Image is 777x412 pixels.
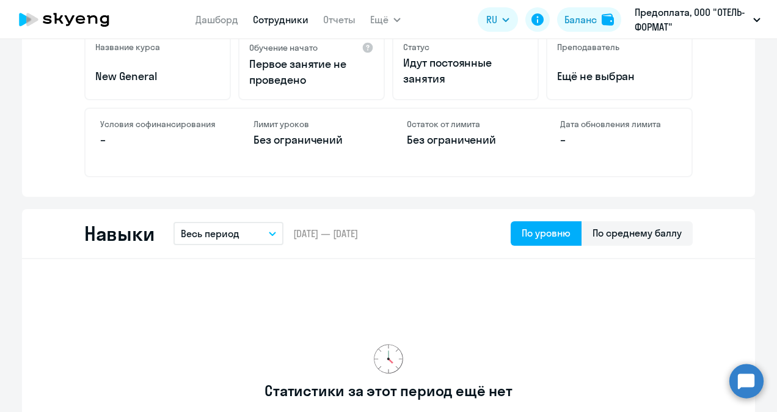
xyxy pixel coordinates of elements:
h4: Дата обновления лимита [560,119,677,130]
span: Ещё [370,12,388,27]
h4: Лимит уроков [254,119,370,130]
p: Без ограничений [407,132,523,148]
div: По среднему баллу [593,226,682,240]
span: RU [486,12,497,27]
a: Дашборд [195,13,238,26]
h5: Обучение начато [249,42,318,53]
button: Весь период [173,222,283,245]
button: Ещё [370,7,401,32]
span: [DATE] — [DATE] [293,227,358,240]
button: Предоплата, ООО "ОТЕЛЬ-ФОРМАТ" [629,5,767,34]
h4: Условия софинансирования [100,119,217,130]
div: По уровню [522,226,571,240]
h5: Название курса [95,42,160,53]
img: balance [602,13,614,26]
p: Весь период [181,226,239,241]
p: Ещё не выбран [557,68,682,84]
h4: Остаток от лимита [407,119,523,130]
h5: Статус [403,42,429,53]
h3: Статистики за этот период ещё нет [264,381,512,400]
img: no-data [374,344,403,373]
a: Сотрудники [253,13,308,26]
button: Балансbalance [557,7,621,32]
button: RU [478,7,518,32]
p: Предоплата, ООО "ОТЕЛЬ-ФОРМАТ" [635,5,748,34]
p: Первое занятие не проведено [249,56,374,88]
h2: Навыки [84,221,154,246]
div: Баланс [564,12,597,27]
p: – [100,132,217,148]
p: New General [95,68,220,84]
p: Идут постоянные занятия [403,55,528,87]
a: Отчеты [323,13,356,26]
p: Без ограничений [254,132,370,148]
h5: Преподаватель [557,42,619,53]
p: – [560,132,677,148]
